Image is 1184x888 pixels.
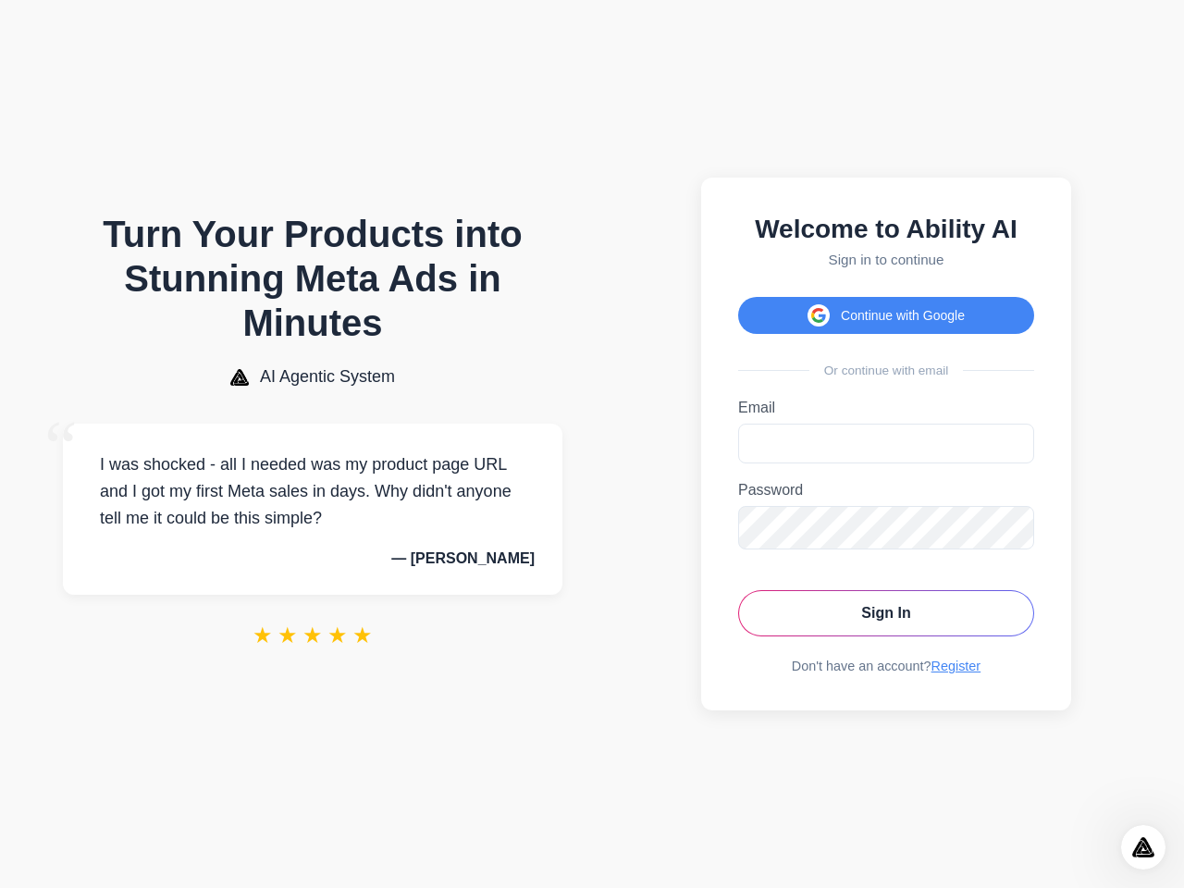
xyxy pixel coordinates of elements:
label: Email [738,400,1034,416]
img: AI Agentic System Logo [230,369,249,386]
span: ★ [302,623,323,648]
label: Password [738,482,1034,499]
a: Register [931,659,981,673]
button: Continue with Google [738,297,1034,334]
button: Sign In [738,590,1034,636]
div: Or continue with email [738,364,1034,377]
span: “ [44,405,78,489]
div: Don't have an account? [738,659,1034,673]
span: ★ [253,623,273,648]
p: I was shocked - all I needed was my product page URL and I got my first Meta sales in days. Why d... [91,451,535,531]
span: ★ [277,623,298,648]
span: ★ [327,623,348,648]
h2: Welcome to Ability AI [738,215,1034,244]
p: Sign in to continue [738,252,1034,267]
iframe: Intercom live chat [1121,825,1165,869]
h1: Turn Your Products into Stunning Meta Ads in Minutes [63,212,562,345]
span: AI Agentic System [260,367,395,387]
span: ★ [352,623,373,648]
p: — [PERSON_NAME] [91,550,535,567]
